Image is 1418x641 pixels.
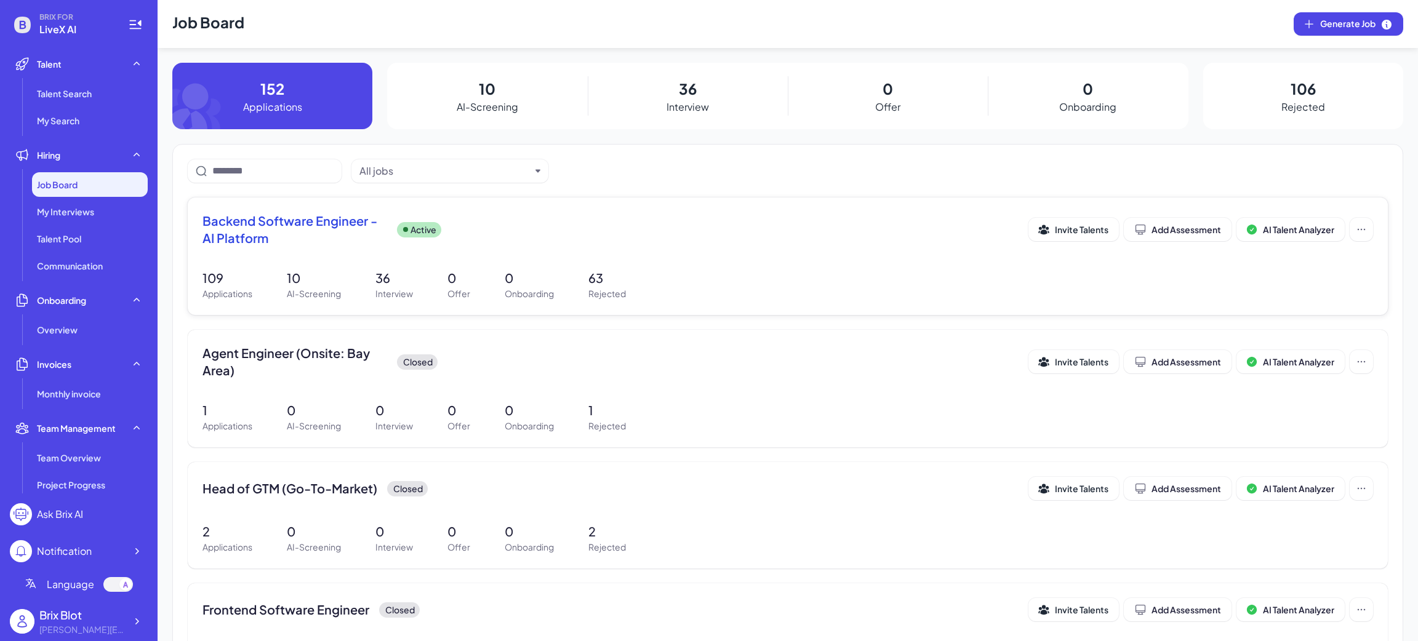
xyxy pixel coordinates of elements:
button: AI Talent Analyzer [1236,350,1345,373]
div: Add Assessment [1134,482,1221,495]
p: 10 [479,78,495,100]
span: LiveX AI [39,22,113,37]
p: Rejected [1281,100,1325,114]
span: My Search [37,114,79,127]
p: 0 [505,522,554,541]
p: Onboarding [1059,100,1116,114]
p: 0 [1083,78,1093,100]
span: Monthly invoice [37,388,101,400]
p: 2 [588,522,626,541]
p: 0 [505,401,554,420]
span: Team Overview [37,452,101,464]
span: BRIX FOR [39,12,113,22]
p: Offer [875,100,900,114]
div: blake@joinbrix.com [39,623,126,636]
p: Offer [447,420,470,432]
span: Generate Job [1320,17,1393,31]
button: AI Talent Analyzer [1236,218,1345,241]
p: 106 [1291,78,1316,100]
div: Add Assessment [1134,603,1221,616]
span: AI Talent Analyzer [1263,604,1334,615]
button: Add Assessment [1124,350,1232,373]
button: AI Talent Analyzer [1236,598,1345,621]
p: 36 [679,78,697,100]
p: AI-Screening [287,287,341,300]
p: 1 [202,401,252,420]
button: Add Assessment [1124,218,1232,241]
p: 0 [447,401,470,420]
p: Onboarding [505,287,554,300]
p: Rejected [588,541,626,554]
div: Brix Blot [39,607,126,623]
p: 1 [588,401,626,420]
span: Invite Talents [1055,604,1108,615]
span: Talent Search [37,87,92,100]
button: Generate Job [1294,12,1403,36]
span: Frontend Software Engineer [202,601,369,618]
span: Job Board [37,178,78,191]
span: Team Management [37,422,116,434]
p: Applications [202,541,252,554]
p: 36 [375,269,413,287]
p: 0 [447,522,470,541]
p: 0 [287,401,341,420]
span: Invoices [37,358,71,370]
p: 109 [202,269,252,287]
span: Talent Pool [37,233,81,245]
button: Invite Talents [1028,218,1119,241]
p: Closed [393,482,423,495]
p: Closed [403,356,433,368]
p: 152 [260,78,284,100]
p: Closed [385,603,415,616]
p: 10 [287,269,341,287]
p: 0 [287,522,341,541]
button: AI Talent Analyzer [1236,477,1345,500]
span: AI Talent Analyzer [1263,356,1334,367]
button: Invite Talents [1028,598,1119,621]
span: My Interviews [37,205,94,218]
p: Interview [667,100,709,114]
span: Communication [37,260,103,272]
span: Invite Talents [1055,483,1108,494]
span: AI Talent Analyzer [1263,224,1334,235]
p: Interview [375,287,413,300]
p: Interview [375,541,413,554]
p: Applications [202,287,252,300]
p: AI-Screening [287,420,341,432]
span: Invite Talents [1055,356,1108,367]
p: 63 [588,269,626,287]
p: 0 [375,401,413,420]
span: Invite Talents [1055,224,1108,235]
button: Add Assessment [1124,598,1232,621]
p: Applications [243,100,302,114]
button: Invite Talents [1028,350,1119,373]
span: Project Progress [37,479,105,491]
p: 0 [447,269,470,287]
p: Offer [447,541,470,554]
span: Talent [37,58,62,70]
span: Overview [37,324,78,336]
span: AI Talent Analyzer [1263,483,1334,494]
p: 2 [202,522,252,541]
p: Rejected [588,420,626,432]
div: All jobs [359,164,393,178]
p: Offer [447,287,470,300]
p: 0 [375,522,413,541]
span: Onboarding [37,294,86,306]
p: Rejected [588,287,626,300]
span: Head of GTM (Go-To-Market) [202,480,377,497]
span: Agent Engineer (Onsite: Bay Area) [202,344,387,379]
span: Backend Software Engineer - AI Platform [202,212,387,247]
p: Active [411,223,436,236]
p: 0 [505,269,554,287]
div: Add Assessment [1134,356,1221,368]
button: Invite Talents [1028,477,1119,500]
img: user_logo.png [10,609,34,634]
div: Ask Brix AI [37,507,83,522]
p: Applications [202,420,252,432]
p: Onboarding [505,541,554,554]
div: Add Assessment [1134,223,1221,236]
div: Notification [37,544,92,559]
p: AI-Screening [457,100,518,114]
p: Interview [375,420,413,432]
